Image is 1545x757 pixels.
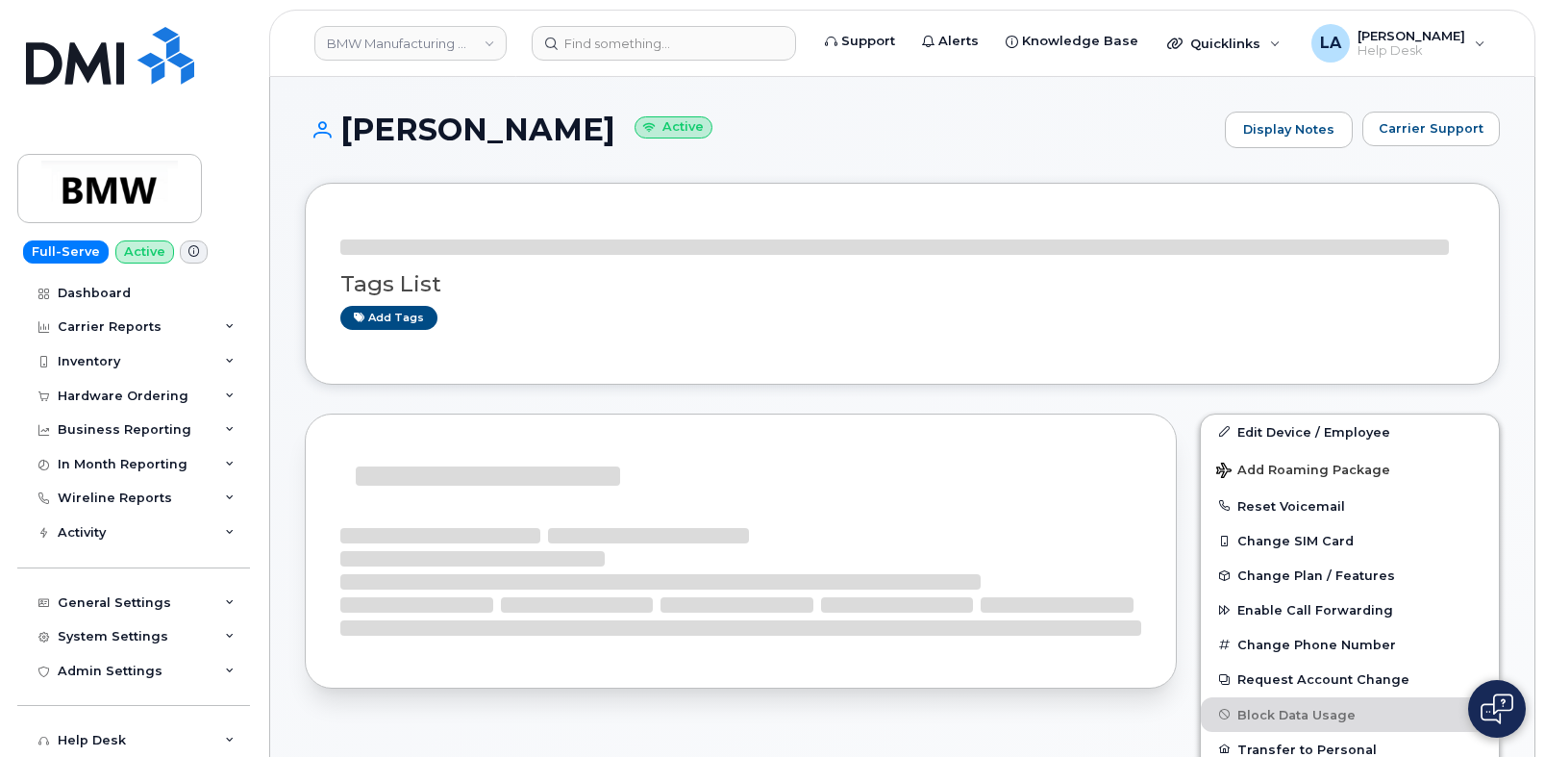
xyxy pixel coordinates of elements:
[1362,112,1500,146] button: Carrier Support
[1201,523,1499,558] button: Change SIM Card
[1379,119,1483,138] span: Carrier Support
[1237,568,1395,583] span: Change Plan / Features
[1201,662,1499,696] button: Request Account Change
[1201,415,1499,449] a: Edit Device / Employee
[1237,603,1393,618] span: Enable Call Forwarding
[1201,489,1499,523] button: Reset Voicemail
[340,272,1464,296] h3: Tags List
[1225,112,1353,148] a: Display Notes
[1201,593,1499,627] button: Enable Call Forwarding
[635,116,712,139] small: Active
[305,113,1215,146] h1: [PERSON_NAME]
[1481,694,1513,724] img: Open chat
[1201,697,1499,732] button: Block Data Usage
[1201,627,1499,662] button: Change Phone Number
[1201,558,1499,593] button: Change Plan / Features
[1201,449,1499,489] button: Add Roaming Package
[1216,463,1390,481] span: Add Roaming Package
[340,306,437,330] a: Add tags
